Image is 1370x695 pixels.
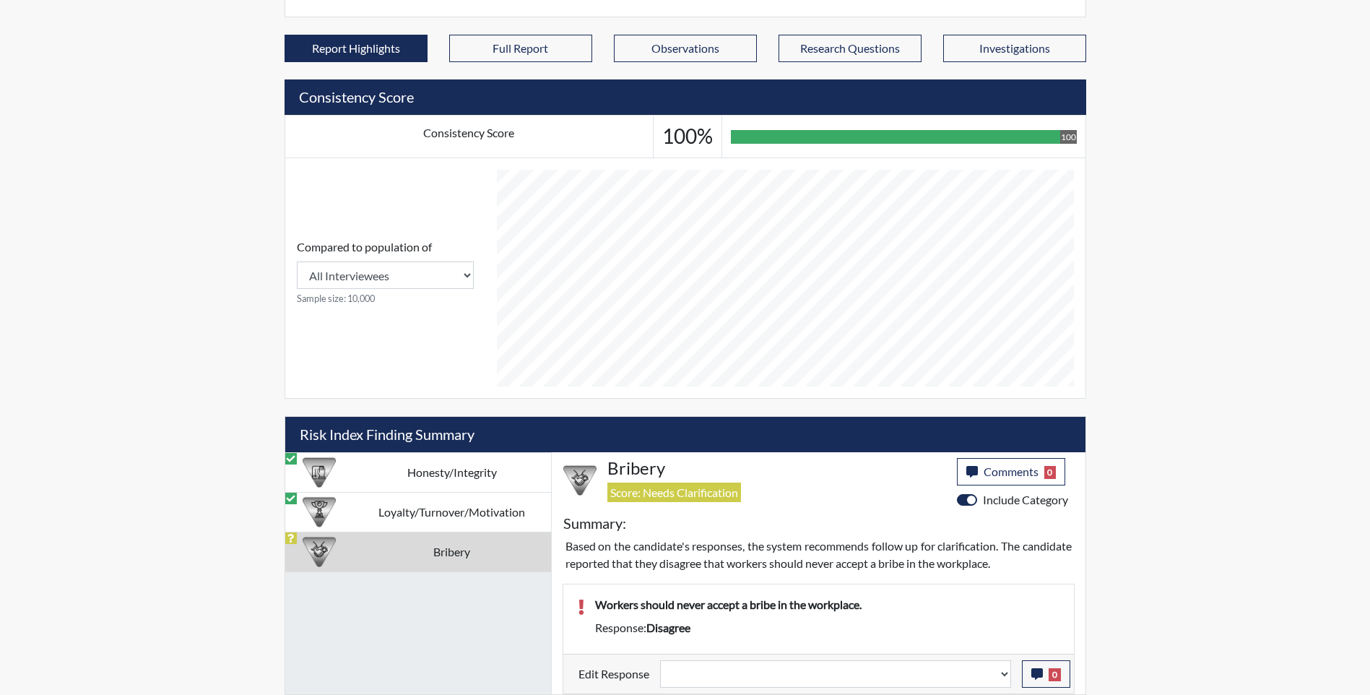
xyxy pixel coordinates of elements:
[607,483,741,502] span: Score: Needs Clarification
[1044,466,1057,479] span: 0
[303,535,336,569] img: CATEGORY%20ICON-03.c5611939.png
[943,35,1086,62] button: Investigations
[353,492,551,532] td: Loyalty/Turnover/Motivation
[584,619,1070,636] div: Response:
[646,621,690,634] span: disagree
[662,124,713,149] h3: 100%
[285,417,1085,452] h5: Risk Index Finding Summary
[614,35,757,62] button: Observations
[607,458,946,479] h4: Bribery
[563,514,626,532] h5: Summary:
[285,116,653,158] td: Consistency Score
[649,660,1022,688] div: Update the test taker's response, the change might impact the score
[285,35,428,62] button: Report Highlights
[303,496,336,529] img: CATEGORY%20ICON-17.40ef8247.png
[595,596,1059,613] p: Workers should never accept a bribe in the workplace.
[984,465,1039,478] span: Comments
[353,452,551,492] td: Honesty/Integrity
[353,532,551,571] td: Bribery
[285,79,1086,115] h5: Consistency Score
[578,660,649,688] label: Edit Response
[563,464,597,497] img: CATEGORY%20ICON-03.c5611939.png
[957,458,1066,485] button: Comments0
[297,292,474,306] small: Sample size: 10,000
[297,238,432,256] label: Compared to population of
[779,35,922,62] button: Research Questions
[449,35,592,62] button: Full Report
[1022,660,1070,688] button: 0
[1060,130,1077,144] div: 100
[565,538,1072,572] p: Based on the candidate's responses, the system recommends follow up for clarification. The candid...
[303,456,336,489] img: CATEGORY%20ICON-11.a5f294f4.png
[1049,668,1061,681] span: 0
[983,491,1068,509] label: Include Category
[297,238,474,306] div: Consistency Score comparison among population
